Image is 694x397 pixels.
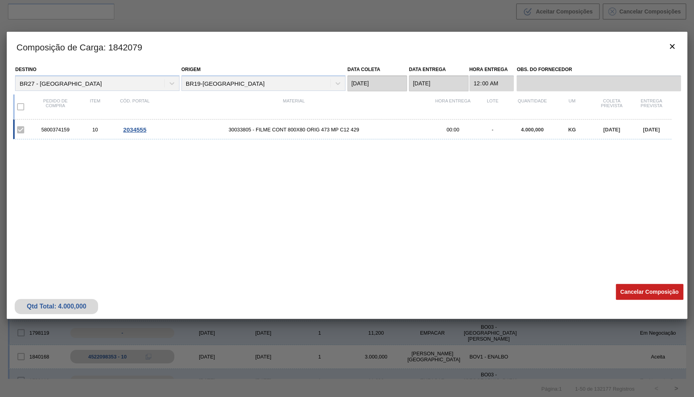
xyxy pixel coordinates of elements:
[409,75,468,91] input: dd/mm/yyyy
[473,127,513,133] div: -
[181,67,201,72] label: Origem
[433,98,473,115] div: Hora Entrega
[521,127,544,133] span: 4.000,000
[517,64,681,75] label: Obs. do Fornecedor
[616,284,683,300] button: Cancelar Composição
[154,98,433,115] div: Material
[568,127,576,133] span: KG
[21,303,92,310] div: Qtd Total: 4.000,000
[347,75,407,91] input: dd/mm/yyyy
[35,127,75,133] div: 5800374159
[603,127,620,133] span: [DATE]
[469,64,514,75] label: Hora Entrega
[154,127,433,133] span: 30033805 - FILME CONT 800X80 ORIG 473 MP C12 429
[123,126,146,133] span: 2034555
[513,98,552,115] div: Quantidade
[592,98,632,115] div: Coleta Prevista
[75,98,115,115] div: Item
[632,98,671,115] div: Entrega Prevista
[347,67,380,72] label: Data coleta
[433,127,473,133] div: 00:00
[115,98,154,115] div: Cód. Portal
[552,98,592,115] div: UM
[15,67,36,72] label: Destino
[115,126,154,133] div: Ir para o Pedido
[643,127,659,133] span: [DATE]
[35,98,75,115] div: Pedido de compra
[75,127,115,133] div: 10
[409,67,446,72] label: Data entrega
[7,32,687,62] h3: Composição de Carga : 1842079
[473,98,513,115] div: Lote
